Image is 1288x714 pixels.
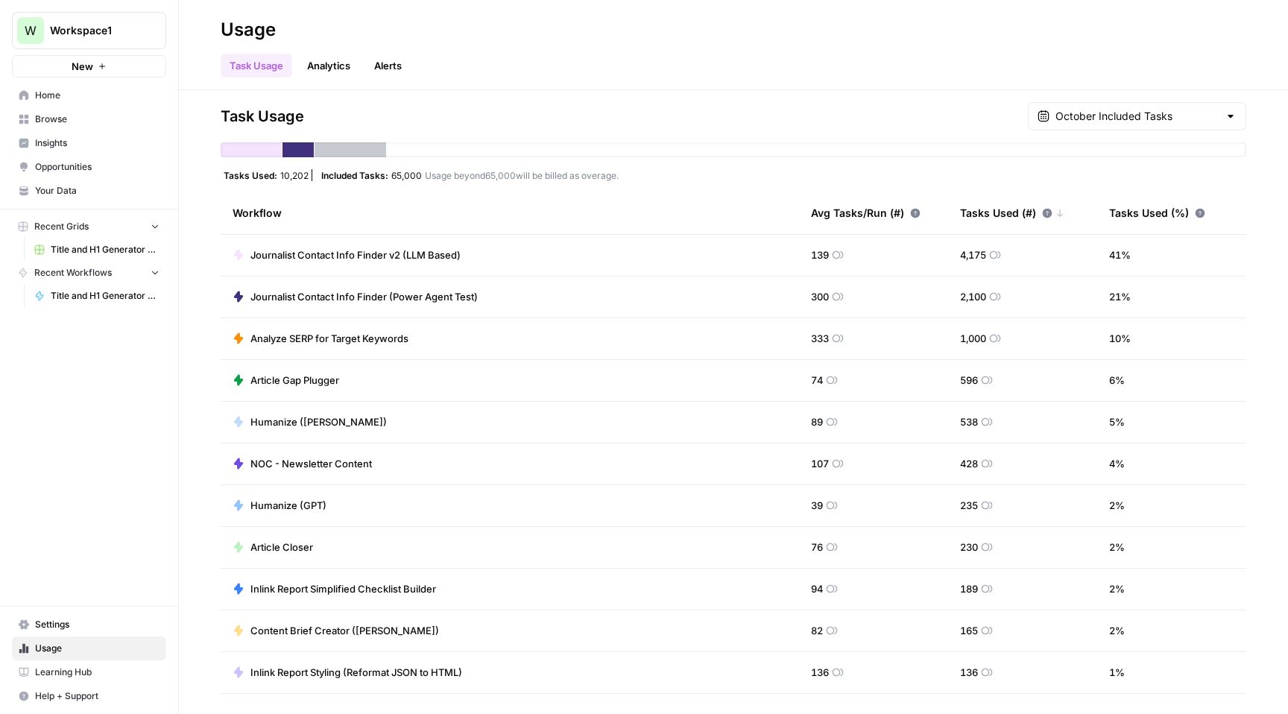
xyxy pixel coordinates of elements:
[250,289,478,304] span: Journalist Contact Info Finder (Power Agent Test)
[221,106,304,127] span: Task Usage
[12,684,166,708] button: Help + Support
[811,414,823,429] span: 89
[12,613,166,636] a: Settings
[960,193,1064,234] div: Tasks Used (#)
[12,131,166,155] a: Insights
[233,665,462,680] a: Inlink Report Styling (Reformat JSON to HTML)
[233,623,439,638] a: Content Brief Creator ([PERSON_NAME])
[51,289,160,303] span: Title and H1 Generator - OUSC
[233,373,339,388] a: Article Gap Plugger
[224,169,277,181] span: Tasks Used:
[35,184,160,198] span: Your Data
[233,581,436,596] a: Inlink Report Simplified Checklist Builder
[250,581,436,596] span: Inlink Report Simplified Checklist Builder
[12,215,166,238] button: Recent Grids
[12,660,166,684] a: Learning Hub
[35,160,160,174] span: Opportunities
[960,581,978,596] span: 189
[1109,247,1131,262] span: 41 %
[811,373,823,388] span: 74
[50,23,140,38] span: Workspace1
[250,331,408,346] span: Analyze SERP for Target Keywords
[960,498,978,513] span: 235
[811,247,829,262] span: 139
[391,169,422,181] span: 65,000
[233,247,461,262] a: Journalist Contact Info Finder v2 (LLM Based)
[233,193,787,234] div: Workflow
[34,220,89,233] span: Recent Grids
[35,618,160,631] span: Settings
[233,540,313,555] a: Article Closer
[233,289,478,304] a: Journalist Contact Info Finder (Power Agent Test)
[811,456,829,471] span: 107
[250,247,461,262] span: Journalist Contact Info Finder v2 (LLM Based)
[960,331,986,346] span: 1,000
[960,373,978,388] span: 596
[250,498,326,513] span: Humanize (GPT)
[51,243,160,256] span: Title and H1 Generator - OUSC Grid
[221,18,276,42] div: Usage
[35,136,160,150] span: Insights
[1109,193,1205,234] div: Tasks Used (%)
[811,665,829,680] span: 136
[12,55,166,78] button: New
[250,665,462,680] span: Inlink Report Styling (Reformat JSON to HTML)
[35,689,160,703] span: Help + Support
[960,414,978,429] span: 538
[1109,665,1125,680] span: 1 %
[35,89,160,102] span: Home
[12,107,166,131] a: Browse
[960,247,986,262] span: 4,175
[28,284,166,308] a: Title and H1 Generator - OUSC
[12,155,166,179] a: Opportunities
[365,54,411,78] a: Alerts
[221,54,292,78] a: Task Usage
[1109,373,1125,388] span: 6 %
[811,193,921,234] div: Avg Tasks/Run (#)
[25,22,37,40] span: W
[1109,581,1125,596] span: 2 %
[425,169,619,181] span: Usage beyond 65,000 will be billed as overage.
[35,642,160,655] span: Usage
[1109,331,1131,346] span: 10 %
[960,540,978,555] span: 230
[1109,289,1131,304] span: 21 %
[233,456,372,471] a: NOC - Newsletter Content
[960,456,978,471] span: 428
[233,331,408,346] a: Analyze SERP for Target Keywords
[35,113,160,126] span: Browse
[811,498,823,513] span: 39
[298,54,359,78] a: Analytics
[250,456,372,471] span: NOC - Newsletter Content
[72,59,93,74] span: New
[12,83,166,107] a: Home
[811,331,829,346] span: 333
[1109,414,1125,429] span: 5 %
[1055,109,1219,124] input: October Included Tasks
[811,540,823,555] span: 76
[960,665,978,680] span: 136
[12,262,166,284] button: Recent Workflows
[1109,456,1125,471] span: 4 %
[250,373,339,388] span: Article Gap Plugger
[1109,540,1125,555] span: 2 %
[35,666,160,679] span: Learning Hub
[1109,623,1125,638] span: 2 %
[233,498,326,513] a: Humanize (GPT)
[12,179,166,203] a: Your Data
[811,581,823,596] span: 94
[34,266,112,279] span: Recent Workflows
[12,12,166,49] button: Workspace: Workspace1
[321,169,388,181] span: Included Tasks:
[811,289,829,304] span: 300
[960,289,986,304] span: 2,100
[250,623,439,638] span: Content Brief Creator ([PERSON_NAME])
[960,623,978,638] span: 165
[12,636,166,660] a: Usage
[250,540,313,555] span: Article Closer
[28,238,166,262] a: Title and H1 Generator - OUSC Grid
[1109,498,1125,513] span: 2 %
[250,414,387,429] span: Humanize ([PERSON_NAME])
[280,169,309,181] span: 10,202
[233,414,387,429] a: Humanize ([PERSON_NAME])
